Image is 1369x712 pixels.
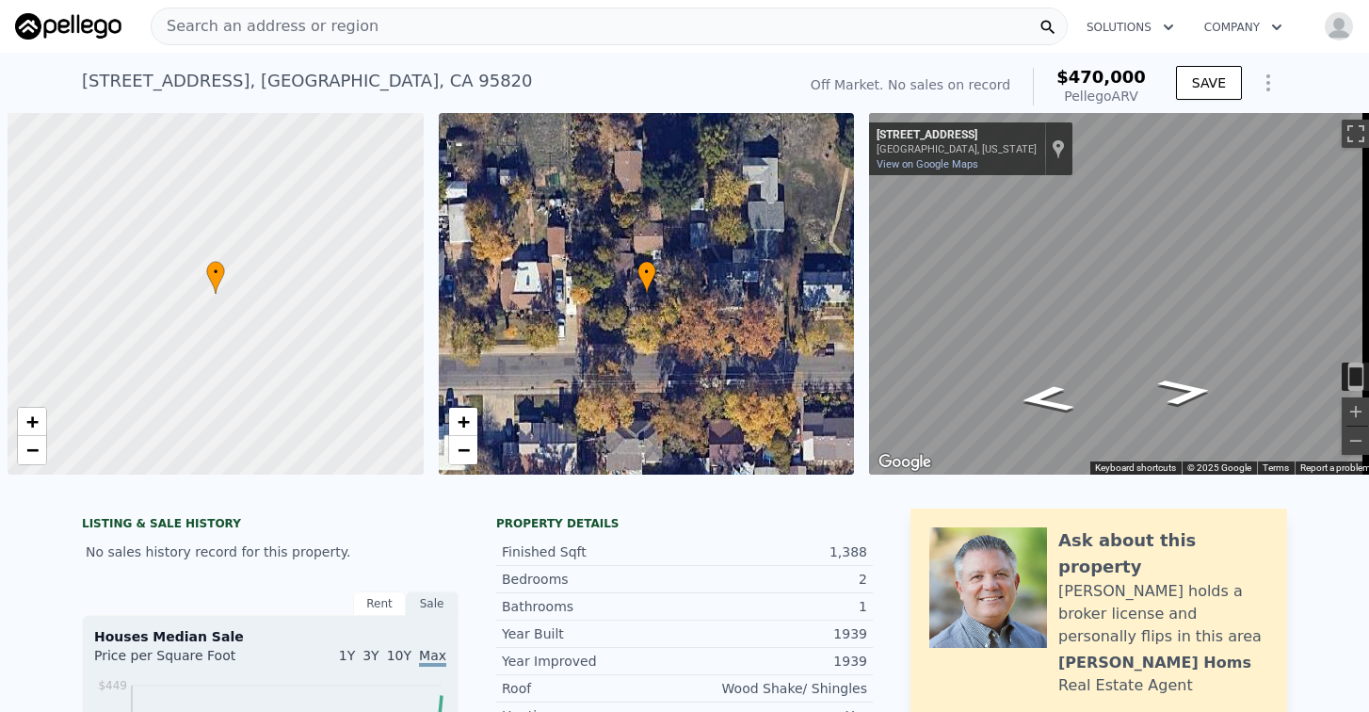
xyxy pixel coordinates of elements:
[1135,372,1237,412] path: Go East, 21st Ave
[1052,138,1065,159] a: Show location on map
[94,627,446,646] div: Houses Median Sale
[1189,10,1297,44] button: Company
[18,436,46,464] a: Zoom out
[206,261,225,294] div: •
[502,542,684,561] div: Finished Sqft
[874,450,936,475] a: Open this area in Google Maps (opens a new window)
[82,535,459,569] div: No sales history record for this property.
[1056,67,1146,87] span: $470,000
[26,410,39,433] span: +
[877,143,1037,155] div: [GEOGRAPHIC_DATA], [US_STATE]
[684,624,867,643] div: 1939
[1071,10,1189,44] button: Solutions
[684,652,867,671] div: 1939
[1058,674,1193,697] div: Real Estate Agent
[874,450,936,475] img: Google
[502,652,684,671] div: Year Improved
[419,648,446,667] span: Max
[684,570,867,589] div: 2
[449,408,477,436] a: Zoom in
[15,13,121,40] img: Pellego
[1095,461,1176,475] button: Keyboard shortcuts
[684,679,867,698] div: Wood Shake/ Shingles
[877,158,978,170] a: View on Google Maps
[353,591,406,616] div: Rent
[637,264,656,281] span: •
[502,597,684,616] div: Bathrooms
[502,570,684,589] div: Bedrooms
[502,679,684,698] div: Roof
[98,679,127,692] tspan: $449
[457,410,469,433] span: +
[339,648,355,663] span: 1Y
[1058,527,1268,580] div: Ask about this property
[152,15,378,38] span: Search an address or region
[406,591,459,616] div: Sale
[82,516,459,535] div: LISTING & SALE HISTORY
[684,542,867,561] div: 1,388
[387,648,411,663] span: 10Y
[457,438,469,461] span: −
[362,648,378,663] span: 3Y
[1058,652,1251,674] div: [PERSON_NAME] Homs
[18,408,46,436] a: Zoom in
[1176,66,1242,100] button: SAVE
[684,597,867,616] div: 1
[449,436,477,464] a: Zoom out
[1263,462,1289,473] a: Terms
[877,128,1037,143] div: [STREET_ADDRESS]
[496,516,873,531] div: Property details
[995,380,1098,419] path: Go West, 21st Ave
[502,624,684,643] div: Year Built
[1056,87,1146,105] div: Pellego ARV
[206,264,225,281] span: •
[82,68,533,94] div: [STREET_ADDRESS] , [GEOGRAPHIC_DATA] , CA 95820
[94,646,270,676] div: Price per Square Foot
[1324,11,1354,41] img: avatar
[1187,462,1251,473] span: © 2025 Google
[1249,64,1287,102] button: Show Options
[1058,580,1268,648] div: [PERSON_NAME] holds a broker license and personally flips in this area
[26,438,39,461] span: −
[811,75,1010,94] div: Off Market. No sales on record
[637,261,656,294] div: •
